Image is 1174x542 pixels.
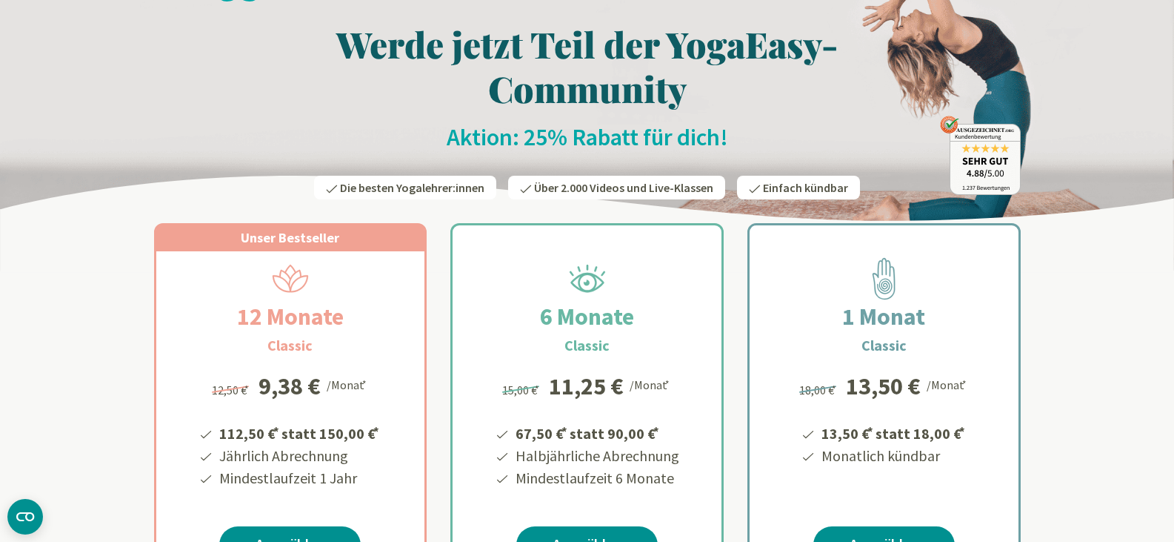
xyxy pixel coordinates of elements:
[861,334,907,357] h3: Classic
[513,467,679,489] li: Mindestlaufzeit 6 Monate
[340,180,484,195] span: Die besten Yogalehrer:innen
[154,22,1021,110] h1: Werde jetzt Teil der YogaEasy-Community
[217,420,381,445] li: 112,50 € statt 150,00 €
[502,383,541,397] span: 15,00 €
[504,299,670,334] h2: 6 Monate
[241,229,339,246] span: Unser Bestseller
[763,180,848,195] span: Einfach kündbar
[564,334,610,357] h3: Classic
[927,374,969,394] div: /Monat
[327,374,369,394] div: /Monat
[513,445,679,467] li: Halbjährliche Abrechnung
[212,383,251,397] span: 12,50 €
[819,445,967,467] li: Monatlich kündbar
[217,445,381,467] li: Jährlich Abrechnung
[846,374,921,398] div: 13,50 €
[259,374,321,398] div: 9,38 €
[534,180,713,195] span: Über 2.000 Videos und Live-Klassen
[201,299,379,334] h2: 12 Monate
[940,116,1021,195] img: ausgezeichnet_badge.png
[630,374,672,394] div: /Monat
[267,334,313,357] h3: Classic
[807,299,961,334] h2: 1 Monat
[217,467,381,489] li: Mindestlaufzeit 1 Jahr
[513,420,679,445] li: 67,50 € statt 90,00 €
[819,420,967,445] li: 13,50 € statt 18,00 €
[7,499,43,535] button: CMP-Widget öffnen
[799,383,838,397] span: 18,00 €
[154,122,1021,152] h2: Aktion: 25% Rabatt für dich!
[549,374,624,398] div: 11,25 €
